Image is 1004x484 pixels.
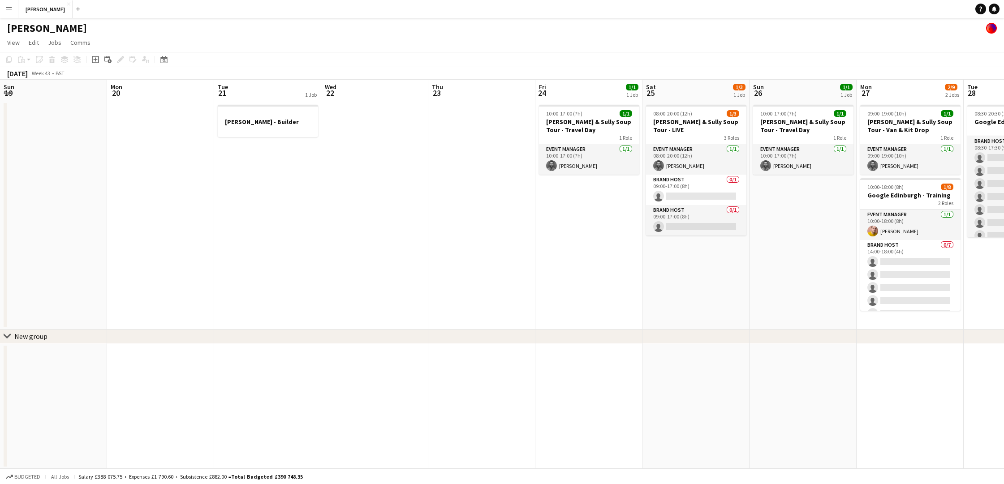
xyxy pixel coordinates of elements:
span: 1/1 [834,110,846,117]
span: 20 [109,88,122,98]
span: 26 [752,88,764,98]
span: Total Budgeted £390 748.35 [231,473,303,480]
app-job-card: 10:00-17:00 (7h)1/1[PERSON_NAME] & Sully Soup Tour - Travel Day1 RoleEvent Manager1/110:00-17:00 ... [539,105,639,175]
span: 1/1 [620,110,632,117]
span: 10:00-17:00 (7h) [760,110,797,117]
div: 1 Job [733,91,745,98]
span: 2 Roles [938,200,953,206]
div: 1 Job [626,91,638,98]
a: Edit [25,37,43,48]
span: 22 [323,88,336,98]
span: 25 [645,88,656,98]
span: Tue [218,83,228,91]
app-job-card: 10:00-18:00 (8h)1/8Google Edinburgh - Training2 RolesEvent Manager1/110:00-18:00 (8h)[PERSON_NAME... [860,178,961,311]
span: Mon [860,83,872,91]
a: Jobs [44,37,65,48]
app-user-avatar: Tobin James [986,23,997,34]
span: 23 [431,88,443,98]
span: 1 Role [940,134,953,141]
span: Week 43 [30,70,52,77]
app-job-card: 08:00-20:00 (12h)1/3[PERSON_NAME] & Sully Soup Tour - LIVE3 RolesEvent Manager1/108:00-20:00 (12h... [646,105,746,236]
span: 1 Role [619,134,632,141]
span: Mon [111,83,122,91]
app-card-role: Event Manager1/110:00-17:00 (7h)[PERSON_NAME] [539,144,639,175]
span: Budgeted [14,474,40,480]
span: Thu [432,83,443,91]
span: Wed [325,83,336,91]
span: 28 [966,88,978,98]
span: 2/9 [945,84,957,90]
span: 3 Roles [724,134,739,141]
div: [DATE] [7,69,28,78]
app-card-role: Event Manager1/109:00-19:00 (10h)[PERSON_NAME] [860,144,961,175]
h3: [PERSON_NAME] - Builder [218,118,318,126]
app-card-role: Brand Host0/109:00-17:00 (8h) [646,205,746,236]
h1: [PERSON_NAME] [7,21,87,35]
h3: [PERSON_NAME] & Sully Soup Tour - LIVE [646,118,746,134]
span: 24 [538,88,546,98]
span: 19 [2,88,14,98]
span: 10:00-17:00 (7h) [546,110,582,117]
div: New group [14,332,47,341]
span: 1/3 [733,84,745,90]
app-card-role: Brand Host0/109:00-17:00 (8h) [646,175,746,205]
app-card-role: Event Manager1/110:00-18:00 (8h)[PERSON_NAME] [860,210,961,240]
span: Fri [539,83,546,91]
div: 1 Job [840,91,852,98]
app-job-card: 10:00-17:00 (7h)1/1[PERSON_NAME] & Sully Soup Tour - Travel Day1 RoleEvent Manager1/110:00-17:00 ... [753,105,853,175]
app-job-card: 09:00-19:00 (10h)1/1[PERSON_NAME] & Sully Soup Tour - Van & Kit Drop1 RoleEvent Manager1/109:00-1... [860,105,961,175]
span: 09:00-19:00 (10h) [867,110,906,117]
span: 1/3 [727,110,739,117]
app-job-card: [PERSON_NAME] - Builder [218,105,318,137]
span: 1/1 [840,84,853,90]
h3: [PERSON_NAME] & Sully Soup Tour - Van & Kit Drop [860,118,961,134]
span: 1/1 [626,84,638,90]
h3: [PERSON_NAME] & Sully Soup Tour - Travel Day [753,118,853,134]
app-card-role: Event Manager1/110:00-17:00 (7h)[PERSON_NAME] [753,144,853,175]
span: 1/8 [941,184,953,190]
span: Jobs [48,39,61,47]
span: Edit [29,39,39,47]
span: View [7,39,20,47]
app-card-role: Brand Host0/714:00-18:00 (4h) [860,240,961,348]
span: Comms [70,39,90,47]
span: Tue [967,83,978,91]
a: View [4,37,23,48]
button: Budgeted [4,472,42,482]
h3: [PERSON_NAME] & Sully Soup Tour - Travel Day [539,118,639,134]
div: 1 Job [305,91,317,98]
span: Sun [753,83,764,91]
span: 10:00-18:00 (8h) [867,184,904,190]
button: [PERSON_NAME] [18,0,73,18]
h3: Google Edinburgh - Training [860,191,961,199]
span: 1 Role [833,134,846,141]
span: 08:00-20:00 (12h) [653,110,692,117]
span: All jobs [49,473,71,480]
div: 2 Jobs [945,91,959,98]
span: Sat [646,83,656,91]
a: Comms [67,37,94,48]
div: Salary £388 075.75 + Expenses £1 790.60 + Subsistence £882.00 = [78,473,303,480]
app-card-role: Event Manager1/108:00-20:00 (12h)[PERSON_NAME] [646,144,746,175]
div: BST [56,70,65,77]
span: 1/1 [941,110,953,117]
span: Sun [4,83,14,91]
span: 21 [216,88,228,98]
span: 27 [859,88,872,98]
